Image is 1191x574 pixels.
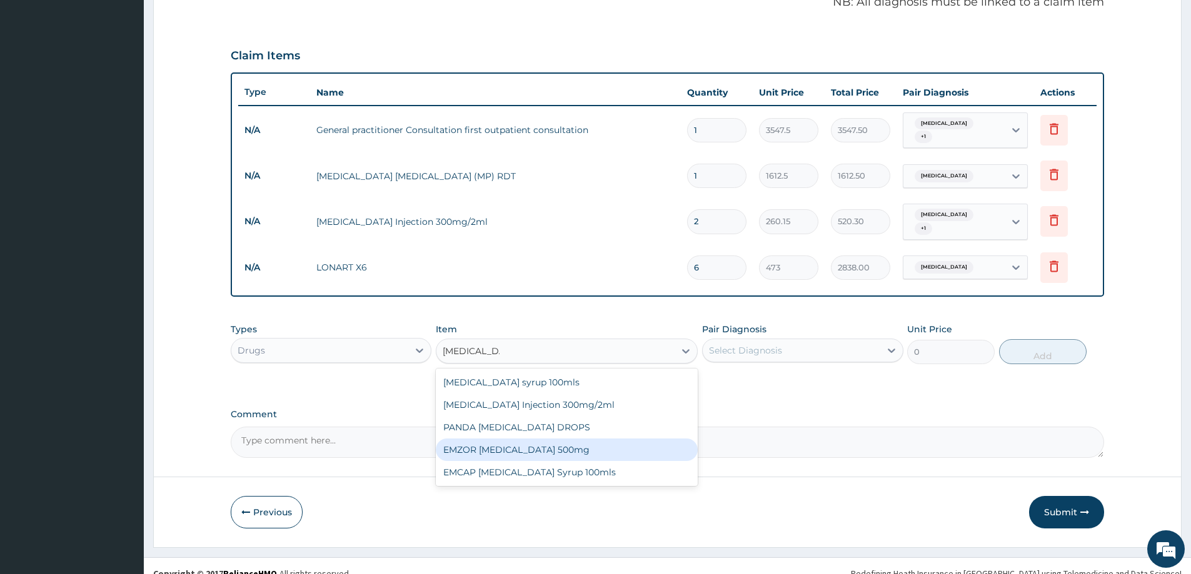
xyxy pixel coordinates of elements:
div: Minimize live chat window [205,6,235,36]
button: Add [999,339,1087,364]
span: + 1 [915,222,932,235]
td: [MEDICAL_DATA] Injection 300mg/2ml [310,209,681,234]
div: [MEDICAL_DATA] Injection 300mg/2ml [436,393,698,416]
label: Unit Price [907,323,952,335]
label: Types [231,324,257,335]
td: LONART X6 [310,255,681,280]
th: Quantity [681,80,753,105]
span: [MEDICAL_DATA] [915,261,973,274]
th: Type [238,81,310,104]
th: Pair Diagnosis [897,80,1034,105]
h3: Claim Items [231,49,300,63]
td: General practitioner Consultation first outpatient consultation [310,117,681,142]
img: d_794563401_company_1708531726252_794563401 [23,62,51,94]
th: Total Price [825,80,897,105]
span: + 1 [915,131,932,143]
button: Submit [1029,496,1104,528]
button: Previous [231,496,303,528]
td: [MEDICAL_DATA] [MEDICAL_DATA] (MP) RDT [310,164,681,189]
label: Item [436,323,457,335]
label: Comment [231,409,1104,420]
th: Name [310,80,681,105]
div: EMCAP [MEDICAL_DATA] Syrup 100mls [436,461,698,483]
div: EMZOR [MEDICAL_DATA] 500mg [436,438,698,461]
td: N/A [238,119,310,142]
span: [MEDICAL_DATA] [915,170,973,182]
div: [MEDICAL_DATA] syrup 100mls [436,371,698,393]
td: N/A [238,164,310,187]
td: N/A [238,210,310,233]
div: Drugs [238,344,265,357]
div: Chat with us now [65,70,210,86]
th: Unit Price [753,80,825,105]
label: Pair Diagnosis [702,323,766,335]
td: N/A [238,256,310,279]
th: Actions [1034,80,1097,105]
span: [MEDICAL_DATA] [915,117,973,130]
div: PANDA [MEDICAL_DATA] DROPS [436,416,698,438]
textarea: Type your message and hit 'Enter' [6,341,238,385]
div: Select Diagnosis [709,344,782,357]
span: We're online! [73,157,173,284]
span: [MEDICAL_DATA] [915,209,973,221]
